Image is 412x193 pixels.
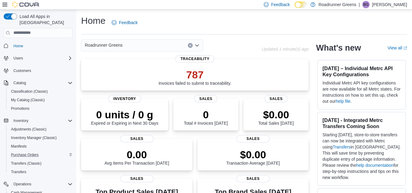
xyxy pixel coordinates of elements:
div: Total Sales [DATE] [258,109,294,126]
div: Expired or Expiring in Next 30 Days [91,109,158,126]
span: Promotions [11,106,30,111]
button: My Catalog (Classic) [6,96,75,104]
img: Cova [12,2,40,8]
span: Inventory [11,117,73,124]
button: Transfers [6,168,75,176]
span: Sales [236,135,270,142]
p: Individual Metrc API key configurations are now available for all Metrc states. For instructions ... [322,80,401,104]
span: Sales [194,95,217,102]
p: | [359,1,360,8]
span: Manifests [9,143,73,150]
h3: [DATE] - Integrated Metrc Transfers Coming Soon [322,117,401,129]
span: Classification (Classic) [9,88,73,95]
button: Clear input [188,43,193,48]
button: Home [1,41,75,50]
span: Inventory Manager (Classic) [9,134,73,141]
a: Manifests [9,143,29,150]
span: Purchase Orders [9,151,73,159]
span: Customers [11,67,73,74]
a: Transfers (Classic) [9,160,44,167]
button: Users [1,54,75,63]
span: Load All Apps in [GEOGRAPHIC_DATA] [17,13,73,26]
button: Promotions [6,104,75,113]
p: 0 [184,109,228,121]
span: Manifests [11,144,27,149]
span: Inventory [109,95,141,102]
button: Inventory [11,117,31,124]
p: [PERSON_NAME] [372,1,407,8]
p: $0.00 [258,109,294,121]
input: Dark Mode [295,2,307,8]
div: Transaction Average [DATE] [226,148,280,166]
a: Inventory Manager (Classic) [9,134,59,141]
span: Sales [120,175,154,182]
span: Catalog [13,80,26,85]
p: 787 [159,69,231,81]
span: Home [13,44,23,48]
button: Adjustments (Classic) [6,125,75,134]
button: Catalog [1,79,75,87]
span: My Catalog (Classic) [9,96,73,104]
span: My Catalog (Classic) [11,98,45,102]
span: Feedback [119,20,138,26]
span: Classification (Classic) [11,89,48,94]
button: Operations [11,180,34,188]
span: Operations [11,180,73,188]
div: Avg Items Per Transaction [DATE] [105,148,169,166]
span: Adjustments (Classic) [9,126,73,133]
span: Transfers [9,168,73,176]
span: Feedback [271,2,290,8]
button: Users [11,55,25,62]
h1: Home [81,15,106,27]
a: Purchase Orders [9,151,41,159]
button: Transfers (Classic) [6,159,75,168]
span: Inventory Manager (Classic) [11,135,57,140]
a: Transfers [9,168,29,176]
button: Classification (Classic) [6,87,75,96]
span: Operations [13,182,31,187]
button: Manifests [6,142,75,151]
button: Inventory Manager (Classic) [6,134,75,142]
p: Starting [DATE], store-to-store transfers can now be integrated with Metrc using in [GEOGRAPHIC_D... [322,132,401,180]
a: Feedback [109,16,140,29]
span: Transfers (Classic) [11,161,41,166]
a: My Catalog (Classic) [9,96,47,104]
span: Transfers [11,170,26,174]
button: Open list of options [195,43,199,48]
span: Home [11,42,73,50]
span: Users [13,56,23,61]
a: help documentation [356,163,393,168]
button: Catalog [11,79,28,87]
h2: What's new [316,43,361,53]
a: Transfers [333,145,351,149]
p: 0 units / 0 g [91,109,158,121]
span: Adjustments (Classic) [11,127,46,132]
span: Sales [236,175,270,182]
button: Inventory [1,116,75,125]
a: View allExternal link [388,45,407,50]
span: BG [363,1,368,8]
div: Invoices failed to submit to traceability. [159,69,231,86]
button: Operations [1,180,75,188]
span: Inventory [13,118,28,123]
span: Transfers (Classic) [9,160,73,167]
p: 0.00 [105,148,169,161]
a: Home [11,42,26,50]
a: Promotions [9,105,32,112]
span: Customers [13,68,31,73]
span: Traceability [176,55,214,63]
a: Adjustments (Classic) [9,126,49,133]
div: Total # Invoices [DATE] [184,109,228,126]
div: Brisa Garcia [362,1,370,8]
h3: [DATE] – Individual Metrc API Key Configurations [322,65,401,77]
p: Roadrunner Greens [318,1,356,8]
a: Customers [11,67,34,74]
span: Users [11,55,73,62]
span: Promotions [9,105,73,112]
p: Updated 1 minute(s) ago [262,47,309,52]
button: Customers [1,66,75,75]
span: Catalog [11,79,73,87]
span: Roadrunner Greens [85,41,123,49]
span: Sales [265,95,288,102]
